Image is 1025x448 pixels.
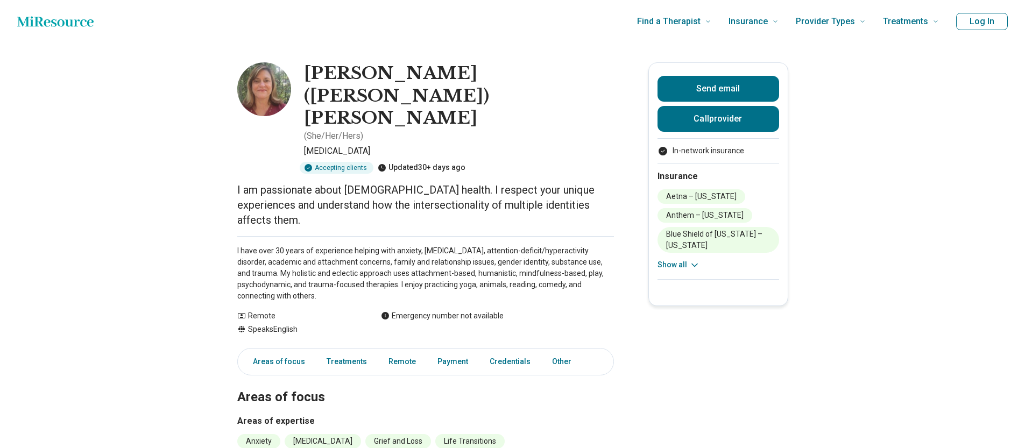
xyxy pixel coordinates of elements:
[17,11,94,32] a: Home page
[304,145,614,158] p: [MEDICAL_DATA]
[304,130,363,143] p: ( She/Her/Hers )
[237,245,614,302] p: I have over 30 years of experience helping with anxiety, [MEDICAL_DATA], attention-deficit/hypera...
[237,415,614,428] h3: Areas of expertise
[240,351,312,373] a: Areas of focus
[796,14,855,29] span: Provider Types
[658,145,779,157] li: In-network insurance
[237,310,359,322] div: Remote
[658,208,752,223] li: Anthem – [US_STATE]
[658,170,779,183] h2: Insurance
[658,106,779,132] button: Callprovider
[382,351,422,373] a: Remote
[483,351,537,373] a: Credentials
[304,62,614,130] h1: [PERSON_NAME] ([PERSON_NAME]) [PERSON_NAME]
[956,13,1008,30] button: Log In
[237,324,359,335] div: Speaks English
[637,14,701,29] span: Find a Therapist
[300,162,373,174] div: Accepting clients
[658,189,745,204] li: Aetna – [US_STATE]
[883,14,928,29] span: Treatments
[658,76,779,102] button: Send email
[378,162,465,174] div: Updated 30+ days ago
[658,145,779,157] ul: Payment options
[237,62,291,116] img: Penelope Russell, Psychologist
[729,14,768,29] span: Insurance
[237,182,614,227] p: I am passionate about [DEMOGRAPHIC_DATA] health. I respect your unique experiences and understand...
[546,351,584,373] a: Other
[658,227,779,253] li: Blue Shield of [US_STATE] – [US_STATE]
[381,310,504,322] div: Emergency number not available
[658,259,700,271] button: Show all
[237,362,614,407] h2: Areas of focus
[431,351,475,373] a: Payment
[320,351,373,373] a: Treatments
